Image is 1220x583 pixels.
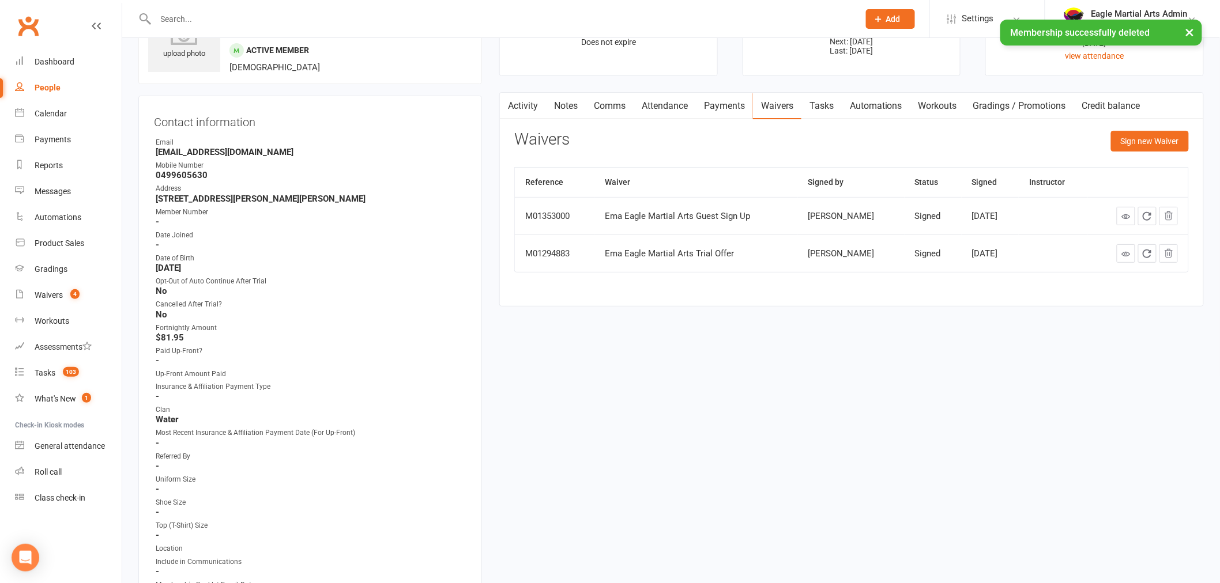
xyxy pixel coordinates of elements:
strong: - [156,461,466,471]
strong: $81.95 [156,332,466,343]
span: Add [886,14,901,24]
th: Reference [515,168,594,197]
div: Up-Front Amount Paid [156,369,466,380]
strong: - [156,530,466,540]
a: Workouts [910,93,965,119]
strong: [EMAIL_ADDRESS][DOMAIN_NAME] [156,147,466,157]
div: [DATE] [972,249,1008,259]
strong: No [156,309,466,320]
div: Clan [156,404,466,415]
div: Ema Eagle Martial Arts Trial Offer [605,249,788,259]
div: Eagle Martial Arts Admin [1091,9,1188,19]
a: Gradings / Promotions [965,93,1074,119]
div: General attendance [35,441,105,450]
div: Member Number [156,207,466,218]
strong: - [156,391,466,402]
a: Waivers [753,93,801,119]
div: Signed [915,211,951,221]
div: Address [156,183,466,194]
div: [PERSON_NAME] [808,249,894,259]
div: Date Joined [156,230,466,241]
img: thumb_image1738041739.png [1063,7,1086,31]
th: Signed by [798,168,905,197]
div: Location [156,543,466,554]
strong: 0499605630 [156,170,466,180]
a: Notes [546,93,586,119]
h3: Waivers [514,131,570,149]
a: Roll call [15,459,122,485]
a: Gradings [15,256,122,282]
strong: - [156,240,466,250]
a: Waivers 4 [15,282,122,308]
h3: Contact information [154,111,466,128]
a: Comms [586,93,634,119]
th: Waiver [594,168,798,197]
div: Reports [35,161,63,170]
a: view attendance [1065,51,1124,60]
a: Automations [15,205,122,230]
div: Gradings [35,264,67,274]
a: Payments [15,127,122,153]
div: Waivers [35,290,63,300]
strong: - [156,355,466,366]
button: × [1180,20,1200,44]
div: Fortnightly Amount [156,323,466,334]
div: M01294883 [525,249,584,259]
div: Roll call [35,467,62,476]
div: Opt-Out of Auto Continue After Trial [156,276,466,287]
strong: Water [156,414,466,425]
a: Automations [842,93,910,119]
div: Dashboard [35,57,74,66]
a: Messages [15,179,122,205]
div: Tasks [35,368,55,377]
div: Automations [35,213,81,222]
strong: - [156,217,466,227]
div: Date of Birth [156,253,466,264]
span: 103 [63,367,79,377]
div: Uniform Size [156,474,466,485]
a: Dashboard [15,49,122,75]
div: Calendar [35,109,67,118]
th: Status [905,168,962,197]
th: Signed [962,168,1019,197]
div: People [35,83,61,92]
div: Payments [35,135,71,144]
span: Settings [962,6,994,32]
div: Messages [35,187,71,196]
div: M01353000 [525,211,584,221]
a: Calendar [15,101,122,127]
div: Referred By [156,451,466,462]
div: Insurance & Affiliation Payment Type [156,381,466,392]
div: Ema Eagle Martial Arts Guest Sign Up [605,211,788,221]
div: Open Intercom Messenger [12,544,39,571]
div: Eagle Martial Arts [1091,19,1188,29]
a: People [15,75,122,101]
div: [PERSON_NAME] [808,211,894,221]
span: 1 [82,393,91,403]
div: Email [156,137,466,148]
div: Top (T-Shirt) Size [156,520,466,531]
span: [DEMOGRAPHIC_DATA] [229,62,320,73]
div: Cancelled After Trial? [156,299,466,310]
button: Add [866,9,915,29]
a: Clubworx [14,12,43,40]
strong: - [156,484,466,494]
a: Activity [500,93,546,119]
div: Include in Communications [156,556,466,567]
a: What's New1 [15,386,122,412]
strong: - [156,566,466,577]
a: Class kiosk mode [15,485,122,511]
div: Product Sales [35,238,84,248]
a: Tasks [801,93,842,119]
a: Assessments [15,334,122,360]
div: Membership successfully deleted [1000,20,1202,46]
a: Tasks 103 [15,360,122,386]
a: Workouts [15,308,122,334]
strong: No [156,286,466,296]
div: Class check-in [35,493,85,502]
div: [DATE] [972,211,1008,221]
span: 4 [70,289,80,299]
span: Active member [246,46,309,55]
div: Signed [915,249,951,259]
strong: [STREET_ADDRESS][PERSON_NAME][PERSON_NAME] [156,194,466,204]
